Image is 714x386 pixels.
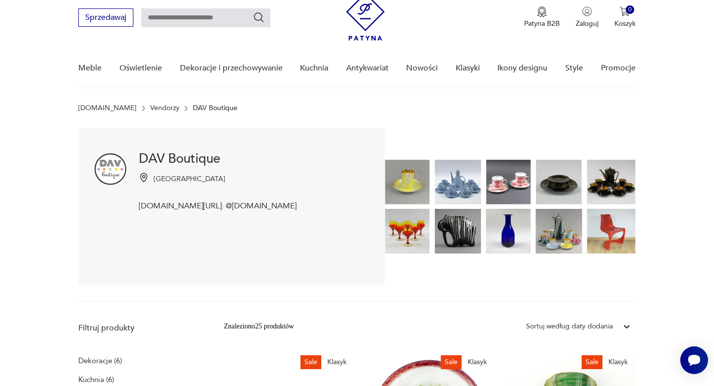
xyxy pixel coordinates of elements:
[524,6,560,28] button: Patyna B2B
[576,19,598,28] p: Zaloguj
[139,153,297,165] h1: DAV Boutique
[119,49,162,87] a: Oświetlenie
[537,6,547,17] img: Ikona medalu
[385,128,635,285] img: DAV Boutique
[526,321,613,332] div: Sortuj według daty dodania
[78,49,102,87] a: Meble
[154,174,225,184] p: [GEOGRAPHIC_DATA]
[614,19,636,28] p: Koszyk
[576,6,598,28] button: Zaloguj
[94,153,127,186] img: DAV Boutique
[497,49,547,87] a: Ikony designu
[582,6,592,16] img: Ikonka użytkownika
[456,49,480,87] a: Klasyki
[614,6,636,28] button: 0Koszyk
[139,173,149,183] img: Ikonka pinezki mapy
[78,8,133,27] button: Sprzedawaj
[78,15,133,22] a: Sprzedawaj
[524,19,560,28] p: Patyna B2B
[224,321,294,332] div: Znaleziono 25 produktów
[193,104,238,112] p: DAV Boutique
[150,104,179,112] a: Vendorzy
[346,49,389,87] a: Antykwariat
[406,49,438,87] a: Nowości
[565,49,583,87] a: Style
[78,104,136,112] a: [DOMAIN_NAME]
[139,200,297,211] p: [DOMAIN_NAME][URL]: @[DOMAIN_NAME]
[78,354,122,368] a: Dekoracje (6)
[620,6,630,16] img: Ikona koszyka
[180,49,283,87] a: Dekoracje i przechowywanie
[253,11,265,23] button: Szukaj
[300,49,328,87] a: Kuchnia
[524,6,560,28] a: Ikona medaluPatyna B2B
[626,5,634,14] div: 0
[601,49,636,87] a: Promocje
[78,322,200,333] p: Filtruj produkty
[680,346,708,374] iframe: Smartsupp widget button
